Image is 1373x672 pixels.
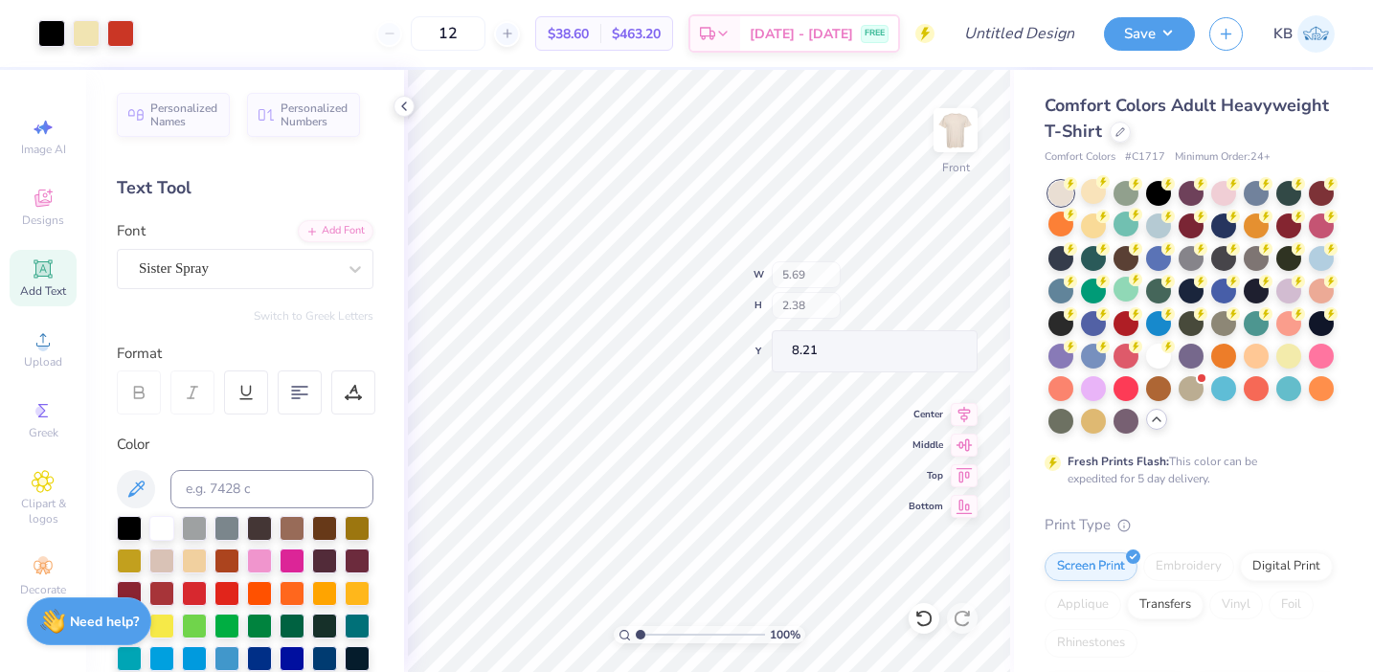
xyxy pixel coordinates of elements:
[865,27,885,40] span: FREE
[1045,94,1329,143] span: Comfort Colors Adult Heavyweight T-Shirt
[909,500,943,513] span: Bottom
[1045,149,1115,166] span: Comfort Colors
[1045,552,1137,581] div: Screen Print
[24,354,62,370] span: Upload
[1068,454,1169,469] strong: Fresh Prints Flash:
[1273,15,1335,53] a: KB
[117,220,146,242] label: Font
[1127,591,1204,619] div: Transfers
[1240,552,1333,581] div: Digital Print
[20,283,66,299] span: Add Text
[21,142,66,157] span: Image AI
[70,613,139,631] strong: Need help?
[1273,23,1293,45] span: KB
[1143,552,1234,581] div: Embroidery
[170,470,373,508] input: e.g. 7428 c
[254,308,373,324] button: Switch to Greek Letters
[1297,15,1335,53] img: Kaiden Bondurant
[942,159,970,176] div: Front
[117,343,375,365] div: Format
[548,24,589,44] span: $38.60
[29,425,58,440] span: Greek
[936,111,975,149] img: Front
[10,496,77,526] span: Clipart & logos
[1045,514,1335,536] div: Print Type
[1209,591,1263,619] div: Vinyl
[117,434,373,456] div: Color
[750,24,853,44] span: [DATE] - [DATE]
[281,101,349,128] span: Personalized Numbers
[909,469,943,482] span: Top
[1045,629,1137,658] div: Rhinestones
[770,626,800,643] span: 100 %
[22,213,64,228] span: Designs
[909,408,943,421] span: Center
[909,438,943,452] span: Middle
[411,16,485,51] input: – –
[612,24,661,44] span: $463.20
[117,175,373,201] div: Text Tool
[1104,17,1195,51] button: Save
[1269,591,1314,619] div: Foil
[1068,453,1303,487] div: This color can be expedited for 5 day delivery.
[1045,591,1121,619] div: Applique
[1175,149,1271,166] span: Minimum Order: 24 +
[298,220,373,242] div: Add Font
[150,101,218,128] span: Personalized Names
[20,582,66,597] span: Decorate
[949,14,1090,53] input: Untitled Design
[1125,149,1165,166] span: # C1717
